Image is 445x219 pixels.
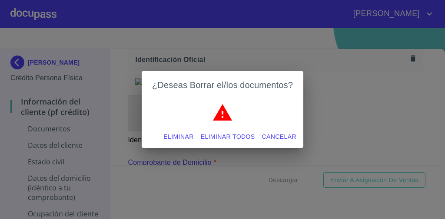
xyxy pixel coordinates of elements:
[201,131,255,142] span: Eliminar todos
[262,131,296,142] span: Cancelar
[197,129,259,145] button: Eliminar todos
[259,129,300,145] button: Cancelar
[160,129,197,145] button: Eliminar
[152,78,293,92] h2: ¿Deseas Borrar el/los documentos?
[163,131,193,142] span: Eliminar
